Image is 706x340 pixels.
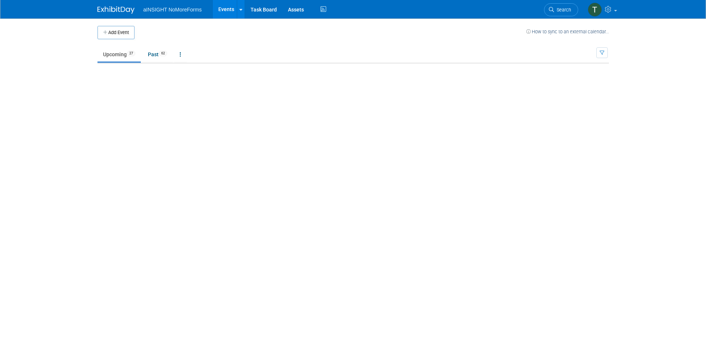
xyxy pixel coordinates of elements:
a: Upcoming27 [97,47,141,61]
img: Teresa Papanicolaou [588,3,602,17]
span: aINSIGHT NoMoreForms [143,7,202,13]
a: Search [544,3,578,16]
span: 27 [127,51,135,56]
button: Add Event [97,26,135,39]
span: Search [554,7,571,13]
a: How to sync to an external calendar... [526,29,609,34]
img: ExhibitDay [97,6,135,14]
span: 62 [159,51,167,56]
a: Past62 [142,47,173,61]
